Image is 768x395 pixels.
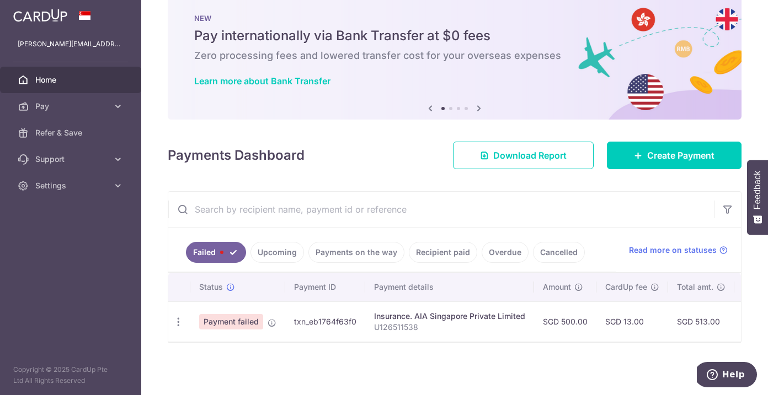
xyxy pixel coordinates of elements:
a: Download Report [453,142,594,169]
span: Refer & Save [35,127,108,138]
span: Total amt. [677,282,713,293]
h5: Pay internationally via Bank Transfer at $0 fees [194,27,715,45]
a: Upcoming [250,242,304,263]
input: Search by recipient name, payment id or reference [168,192,714,227]
h4: Payments Dashboard [168,145,305,165]
td: SGD 513.00 [668,301,734,342]
span: CardUp fee [605,282,647,293]
span: Payment failed [199,314,263,329]
img: CardUp [13,9,67,22]
h6: Zero processing fees and lowered transfer cost for your overseas expenses [194,49,715,62]
a: Failed [186,242,246,263]
p: U126511538 [374,322,525,333]
span: Pay [35,101,108,112]
span: Create Payment [647,149,714,162]
span: Read more on statuses [629,245,717,256]
th: Payment details [365,273,534,301]
span: Settings [35,180,108,191]
a: Recipient paid [409,242,477,263]
a: Create Payment [607,142,742,169]
a: Read more on statuses [629,245,728,256]
p: [PERSON_NAME][EMAIL_ADDRESS][DOMAIN_NAME] [18,39,124,50]
a: Payments on the way [308,242,404,263]
div: Insurance. AIA Singapore Private Limited [374,311,525,322]
td: txn_eb1764f63f0 [285,301,365,342]
button: Feedback - Show survey [747,160,768,235]
span: Status [199,282,223,293]
span: Home [35,74,108,85]
span: Support [35,154,108,165]
td: SGD 500.00 [534,301,596,342]
p: NEW [194,14,715,23]
a: Overdue [482,242,529,263]
span: Amount [543,282,571,293]
span: Feedback [753,171,762,209]
td: SGD 13.00 [596,301,668,342]
span: Download Report [493,149,567,162]
th: Payment ID [285,273,365,301]
a: Cancelled [533,242,585,263]
iframe: Opens a widget where you can find more information [697,362,757,389]
a: Learn more about Bank Transfer [194,75,330,86]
